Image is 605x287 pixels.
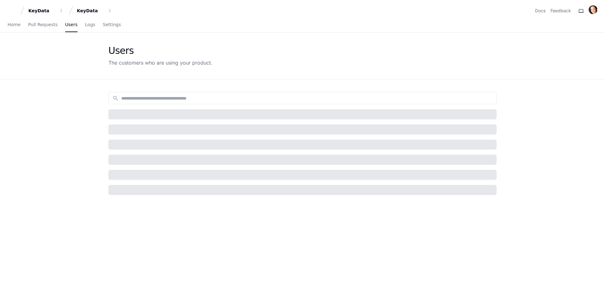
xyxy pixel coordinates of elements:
a: Settings [103,18,121,32]
a: Home [8,18,20,32]
a: Docs [535,8,545,14]
div: KeyData [77,8,104,14]
a: Pull Requests [28,18,57,32]
button: KeyData [74,5,115,16]
span: Logs [85,23,95,26]
mat-icon: search [112,95,119,101]
div: KeyData [28,8,55,14]
a: Logs [85,18,95,32]
a: Users [65,18,78,32]
span: Home [8,23,20,26]
span: Users [65,23,78,26]
img: ACg8ocJUrLcZf4N_pKPjSchnfIZFEADKUSH3d_7rDd6qafJn1J2cnEo=s96-c [589,5,597,14]
div: Users [108,45,212,56]
div: The customers who are using your product. [108,59,212,66]
button: Feedback [550,8,571,14]
span: Pull Requests [28,23,57,26]
span: Settings [103,23,121,26]
button: KeyData [26,5,66,16]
